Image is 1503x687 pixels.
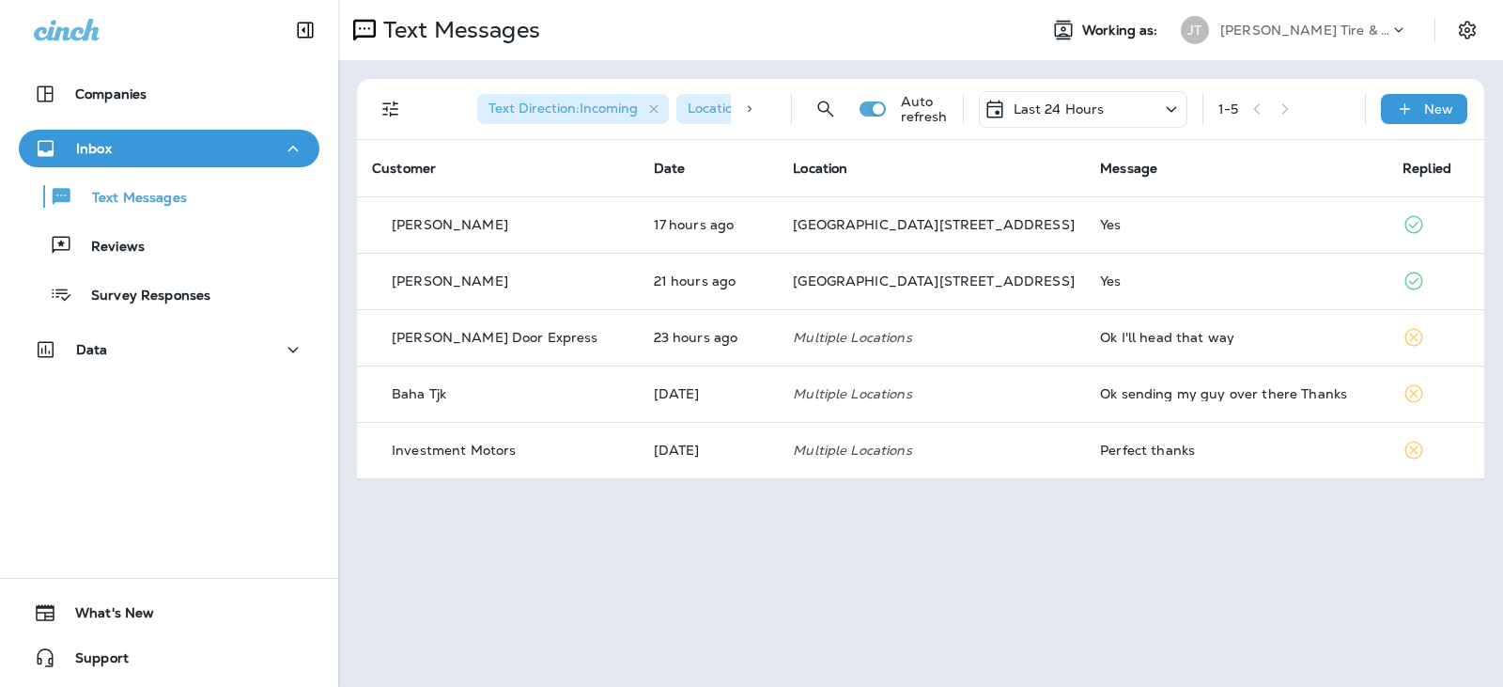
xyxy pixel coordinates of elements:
span: [GEOGRAPHIC_DATA][STREET_ADDRESS] [793,216,1075,233]
p: Text Messages [376,16,540,44]
p: Inbox [76,141,112,156]
span: Customer [372,160,436,177]
p: [PERSON_NAME] [392,217,508,232]
span: Support [56,650,129,673]
div: Ok I'll head that way [1100,330,1372,345]
p: Reviews [72,239,145,257]
div: JT [1181,16,1209,44]
span: Replied [1402,160,1451,177]
button: What's New [19,594,319,632]
div: Perfect thanks [1100,443,1372,458]
p: Sep 23, 2025 09:20 AM [654,273,764,289]
span: Location [793,160,847,177]
p: [PERSON_NAME] [392,273,508,289]
p: [PERSON_NAME] Door Express [392,330,598,345]
p: Baha Tjk [392,386,446,401]
button: Survey Responses [19,274,319,314]
span: What's New [56,605,154,628]
button: Companies [19,75,319,113]
p: New [1424,101,1453,117]
span: Working as: [1082,23,1162,39]
p: [PERSON_NAME] Tire & Auto [1220,23,1389,38]
button: Collapse Sidebar [279,11,332,49]
button: Filters [372,90,410,128]
div: 1 - 5 [1218,101,1238,117]
p: Companies [75,86,147,101]
button: Reviews [19,226,319,265]
p: Survey Responses [72,288,210,305]
p: Sep 23, 2025 07:37 AM [654,330,764,345]
p: Multiple Locations [793,443,1070,458]
div: Yes [1100,217,1372,232]
div: Location:[GEOGRAPHIC_DATA][STREET_ADDRESS] [676,94,1015,124]
p: Sep 22, 2025 04:01 PM [654,443,764,458]
span: [GEOGRAPHIC_DATA][STREET_ADDRESS] [793,273,1075,289]
p: Auto refresh [901,94,948,124]
p: Last 24 Hours [1014,101,1105,117]
p: Multiple Locations [793,330,1070,345]
div: Ok sending my guy over there Thanks [1100,386,1372,401]
span: Text Direction : Incoming [488,100,638,117]
button: Support [19,639,319,677]
p: Investment Motors [392,443,516,458]
span: Date [654,160,686,177]
p: Multiple Locations [793,386,1070,401]
p: Sep 22, 2025 05:00 PM [654,386,764,401]
div: Yes [1100,273,1372,289]
p: Text Messages [73,190,187,208]
button: Settings [1450,13,1484,47]
span: Message [1100,160,1157,177]
p: Sep 23, 2025 01:01 PM [654,217,764,232]
span: Location : [GEOGRAPHIC_DATA][STREET_ADDRESS] [688,100,1022,117]
button: Data [19,331,319,368]
button: Search Messages [807,90,844,128]
p: Data [76,342,108,357]
button: Text Messages [19,177,319,216]
button: Inbox [19,130,319,167]
div: Text Direction:Incoming [477,94,669,124]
